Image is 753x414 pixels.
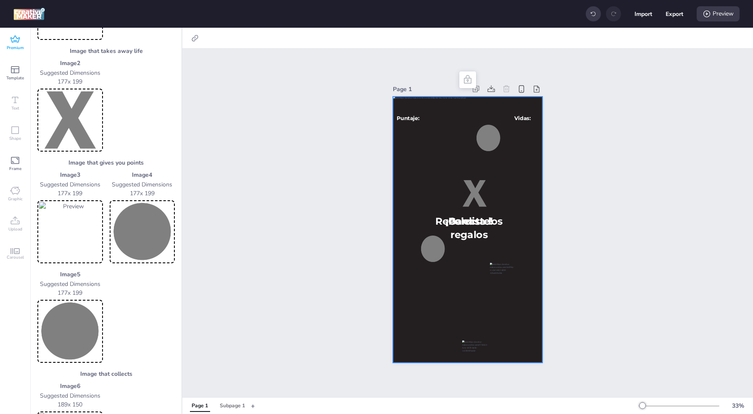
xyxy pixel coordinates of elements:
img: Preview [39,202,101,262]
span: Graphic [8,196,23,202]
span: Puntaje: [397,115,419,122]
h3: Image that takes away life [37,47,175,55]
span: Vidas: [514,115,531,122]
span: Template [6,75,24,81]
img: Preview [39,301,101,361]
p: Image 6 [37,382,103,390]
img: Preview [39,90,101,150]
img: Preview [111,202,174,262]
span: Shape [9,135,21,142]
span: Frame [9,165,21,172]
p: Image 2 [37,59,103,68]
p: Suggested Dimensions [37,68,103,77]
div: Subpage 1 [220,402,245,410]
span: Upload [8,226,22,233]
p: Image 3 [37,170,103,179]
p: 177 x 199 [110,189,175,198]
h3: Image that collects [37,369,175,378]
p: 177 x 199 [37,77,103,86]
span: Recolecta los regalos [435,215,503,241]
div: Page 1 [192,402,208,410]
img: logo Creative Maker [13,8,45,20]
div: Tabs [186,398,251,413]
p: Image 4 [110,170,175,179]
p: Suggested Dimensions [37,280,103,288]
span: Text [11,105,19,112]
div: Preview [697,6,740,21]
span: Carousel [7,254,24,261]
p: 189 x 150 [37,400,103,409]
button: + [251,398,255,413]
p: Suggested Dimensions [110,180,175,189]
div: Page 1 [393,85,467,94]
p: Suggested Dimensions [37,180,103,189]
button: Export [666,5,683,23]
p: Suggested Dimensions [37,391,103,400]
h3: Image that gives you points [37,158,175,167]
p: 177 x 199 [37,189,103,198]
p: Image 5 [37,270,103,279]
button: Import [635,5,652,23]
div: 33 % [728,401,748,410]
p: 177 x 199 [37,288,103,297]
span: Premium [7,45,24,51]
